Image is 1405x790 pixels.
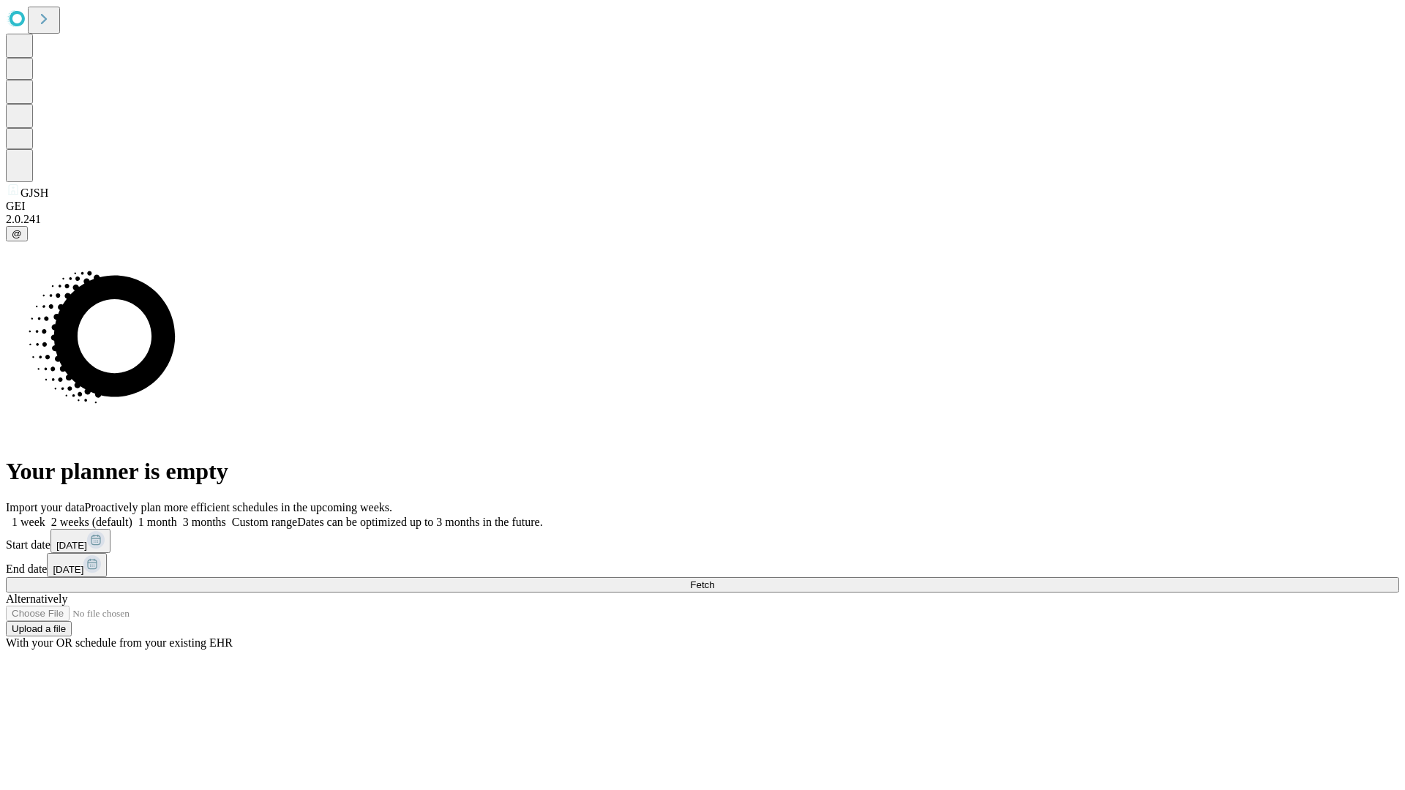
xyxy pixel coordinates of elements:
span: [DATE] [56,540,87,551]
span: 3 months [183,516,226,528]
span: @ [12,228,22,239]
span: Alternatively [6,592,67,605]
button: [DATE] [47,553,107,577]
span: 1 month [138,516,177,528]
h1: Your planner is empty [6,458,1399,485]
div: 2.0.241 [6,213,1399,226]
span: GJSH [20,187,48,199]
button: Fetch [6,577,1399,592]
div: Start date [6,529,1399,553]
span: With your OR schedule from your existing EHR [6,636,233,649]
span: Dates can be optimized up to 3 months in the future. [297,516,542,528]
span: Fetch [690,579,714,590]
button: [DATE] [50,529,110,553]
span: Proactively plan more efficient schedules in the upcoming weeks. [85,501,392,513]
div: End date [6,553,1399,577]
span: [DATE] [53,564,83,575]
div: GEI [6,200,1399,213]
span: 2 weeks (default) [51,516,132,528]
span: Import your data [6,501,85,513]
span: Custom range [232,516,297,528]
span: 1 week [12,516,45,528]
button: @ [6,226,28,241]
button: Upload a file [6,621,72,636]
